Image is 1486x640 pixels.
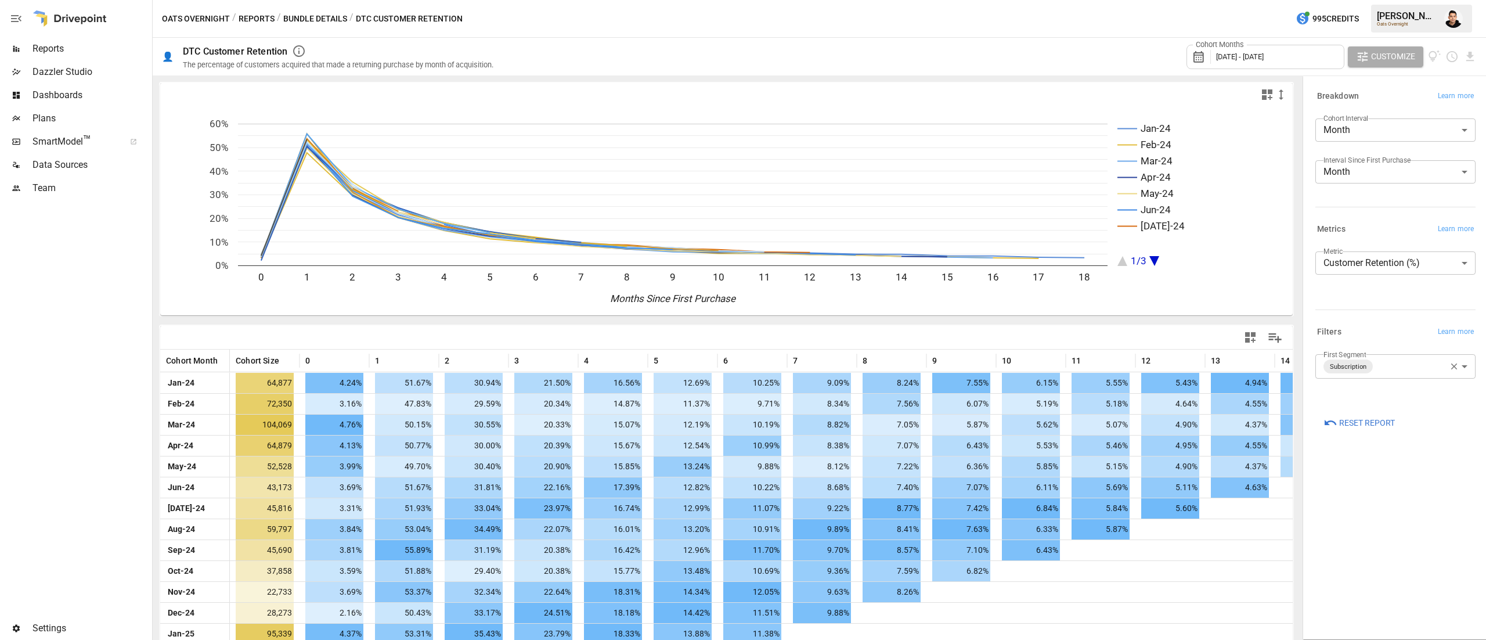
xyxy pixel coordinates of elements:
[305,498,363,519] span: 3.31%
[305,394,363,414] span: 3.16%
[445,456,503,477] span: 30.40%
[33,135,117,149] span: SmartModel
[1141,220,1185,232] text: [DATE]-24
[654,394,712,414] span: 11.37%
[445,373,503,393] span: 30.94%
[1141,123,1171,134] text: Jan-24
[1079,271,1090,283] text: 18
[584,519,642,540] span: 16.01%
[514,456,572,477] span: 20.90%
[1141,155,1173,167] text: Mar-24
[1262,325,1288,351] button: Manage Columns
[654,519,712,540] span: 13.20%
[375,394,433,414] span: 47.83%
[166,582,197,602] span: Nov-24
[850,271,861,283] text: 13
[932,355,937,366] span: 9
[987,271,999,283] text: 16
[1072,477,1130,498] span: 5.69%
[1002,477,1060,498] span: 6.11%
[236,355,279,366] span: Cohort Size
[1002,519,1060,540] span: 6.33%
[210,166,228,177] text: 40%
[514,394,572,414] span: 20.34%
[932,561,990,581] span: 6.82%
[584,436,642,456] span: 15.67%
[160,106,1275,315] svg: A chart.
[210,213,228,224] text: 20%
[723,498,781,519] span: 11.07%
[624,271,630,283] text: 8
[1131,255,1146,267] text: 1/3
[305,456,363,477] span: 3.99%
[33,621,150,635] span: Settings
[584,477,642,498] span: 17.39%
[654,456,712,477] span: 13.24%
[210,189,228,200] text: 30%
[863,394,921,414] span: 7.56%
[210,118,228,130] text: 60%
[863,540,921,560] span: 8.57%
[258,271,264,283] text: 0
[166,540,197,560] span: Sep-24
[215,260,228,271] text: 0%
[1291,8,1364,30] button: 995Credits
[723,373,781,393] span: 10.25%
[305,415,363,435] span: 4.76%
[305,603,363,623] span: 2.16%
[584,582,642,602] span: 18.31%
[723,355,728,366] span: 6
[723,561,781,581] span: 10.69%
[793,456,851,477] span: 8.12%
[1002,373,1060,393] span: 6.15%
[1444,9,1463,28] img: Francisco Sanchez
[1211,456,1269,477] span: 4.37%
[723,436,781,456] span: 10.99%
[1377,21,1437,27] div: Oats Overnight
[584,603,642,623] span: 18.18%
[305,355,310,366] span: 0
[584,373,642,393] span: 16.56%
[445,436,503,456] span: 30.00%
[445,394,503,414] span: 29.59%
[305,540,363,560] span: 3.81%
[932,394,990,414] span: 6.07%
[932,498,990,519] span: 7.42%
[804,271,816,283] text: 12
[236,582,294,602] span: 22,733
[654,540,712,560] span: 12.96%
[1312,12,1359,26] span: 995 Credits
[654,603,712,623] span: 14.42%
[236,477,294,498] span: 43,173
[277,12,281,26] div: /
[283,12,347,26] button: Bundle Details
[1281,415,1339,435] span: 4.06%
[896,271,907,283] text: 14
[349,12,354,26] div: /
[1002,436,1060,456] span: 5.53%
[375,561,433,581] span: 51.88%
[514,355,519,366] span: 3
[1211,415,1269,435] span: 4.37%
[654,477,712,498] span: 12.82%
[183,46,287,57] div: DTC Customer Retention
[445,582,503,602] span: 32.34%
[375,436,433,456] span: 50.77%
[514,519,572,540] span: 22.07%
[942,271,953,283] text: 15
[654,355,658,366] span: 5
[1141,394,1199,414] span: 4.64%
[1141,456,1199,477] span: 4.90%
[584,394,642,414] span: 14.87%
[654,373,712,393] span: 12.69%
[239,12,275,26] button: Reports
[1141,139,1171,150] text: Feb-24
[1428,46,1441,67] button: View documentation
[793,519,851,540] span: 9.89%
[793,373,851,393] span: 9.09%
[1438,326,1474,338] span: Learn more
[1339,416,1395,430] span: Reset Report
[1072,456,1130,477] span: 5.15%
[1323,113,1368,123] label: Cohort Interval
